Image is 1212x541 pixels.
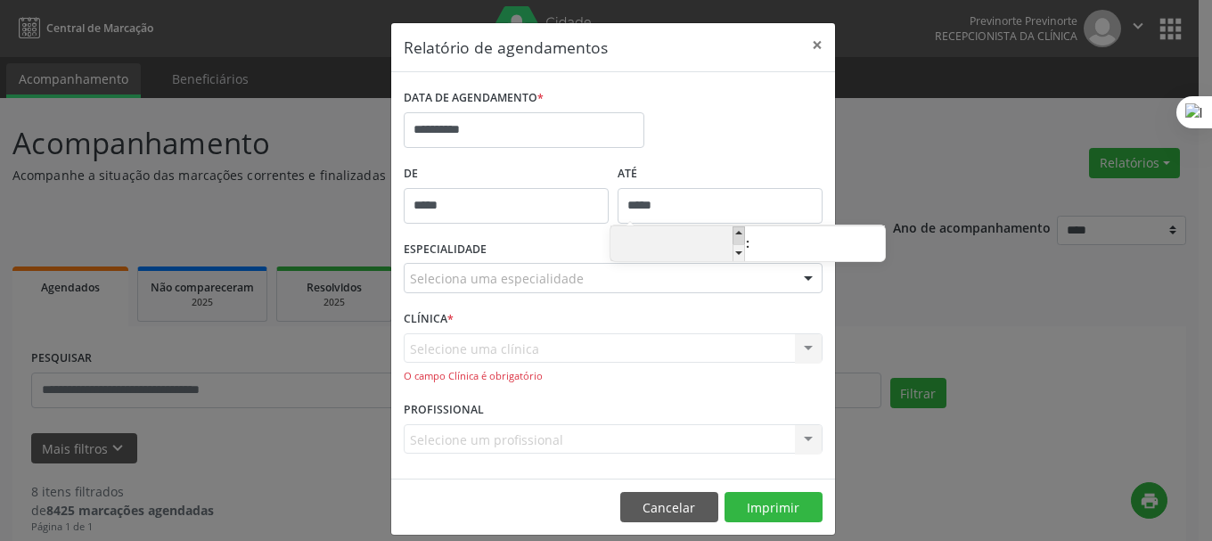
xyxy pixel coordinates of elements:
button: Close [799,23,835,67]
button: Cancelar [620,492,718,522]
input: Minute [750,227,885,263]
span: Seleciona uma especialidade [410,269,584,288]
span: : [745,225,750,261]
h5: Relatório de agendamentos [404,36,608,59]
div: O campo Clínica é obrigatório [404,369,823,384]
button: Imprimir [725,492,823,522]
label: PROFISSIONAL [404,397,484,424]
input: Hour [610,227,745,263]
label: CLÍNICA [404,306,454,333]
label: ATÉ [618,160,823,188]
label: ESPECIALIDADE [404,236,487,264]
label: De [404,160,609,188]
label: DATA DE AGENDAMENTO [404,85,544,112]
